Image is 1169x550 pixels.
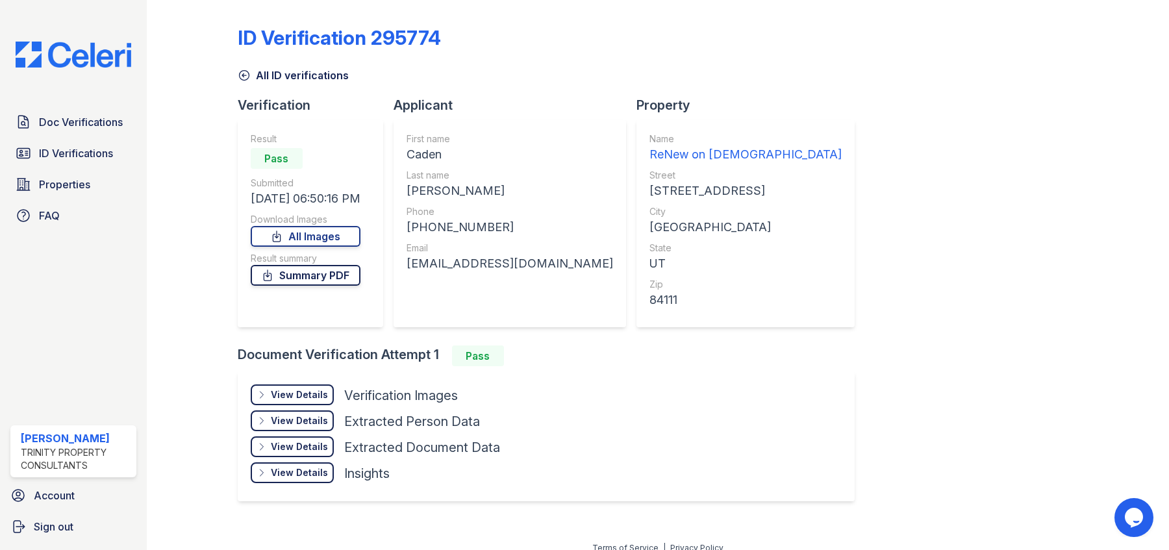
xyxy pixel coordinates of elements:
div: ID Verification 295774 [238,26,441,49]
div: View Details [271,388,328,401]
a: All ID verifications [238,68,349,83]
div: [GEOGRAPHIC_DATA] [649,218,842,236]
div: UT [649,255,842,273]
div: Last name [407,169,613,182]
span: ID Verifications [39,145,113,161]
div: Result summary [251,252,360,265]
div: Result [251,132,360,145]
div: Submitted [251,177,360,190]
a: Summary PDF [251,265,360,286]
div: View Details [271,466,328,479]
span: Properties [39,177,90,192]
span: FAQ [39,208,60,223]
div: Caden [407,145,613,164]
div: Zip [649,278,842,291]
span: Sign out [34,519,73,534]
a: Doc Verifications [10,109,136,135]
div: [PERSON_NAME] [407,182,613,200]
div: Email [407,242,613,255]
img: CE_Logo_Blue-a8612792a0a2168367f1c8372b55b34899dd931a85d93a1a3d3e32e68fde9ad4.png [5,42,142,68]
div: [STREET_ADDRESS] [649,182,842,200]
div: ReNew on [DEMOGRAPHIC_DATA] [649,145,842,164]
span: Account [34,488,75,503]
span: Doc Verifications [39,114,123,130]
div: [EMAIL_ADDRESS][DOMAIN_NAME] [407,255,613,273]
iframe: chat widget [1114,498,1156,537]
div: Pass [251,148,303,169]
div: Document Verification Attempt 1 [238,345,865,366]
div: [PHONE_NUMBER] [407,218,613,236]
div: 84111 [649,291,842,309]
div: [PERSON_NAME] [21,431,131,446]
div: [DATE] 06:50:16 PM [251,190,360,208]
div: View Details [271,414,328,427]
div: Phone [407,205,613,218]
div: Extracted Document Data [344,438,500,456]
div: Property [636,96,865,114]
div: Pass [452,345,504,366]
a: Properties [10,171,136,197]
a: Sign out [5,514,142,540]
a: Name ReNew on [DEMOGRAPHIC_DATA] [649,132,842,164]
a: All Images [251,226,360,247]
div: Verification Images [344,386,458,405]
a: ID Verifications [10,140,136,166]
div: First name [407,132,613,145]
a: FAQ [10,203,136,229]
a: Account [5,482,142,508]
div: Download Images [251,213,360,226]
div: Applicant [394,96,636,114]
div: View Details [271,440,328,453]
div: Verification [238,96,394,114]
div: Insights [344,464,390,482]
div: Extracted Person Data [344,412,480,431]
div: Name [649,132,842,145]
div: State [649,242,842,255]
div: Street [649,169,842,182]
div: Trinity Property Consultants [21,446,131,472]
div: City [649,205,842,218]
